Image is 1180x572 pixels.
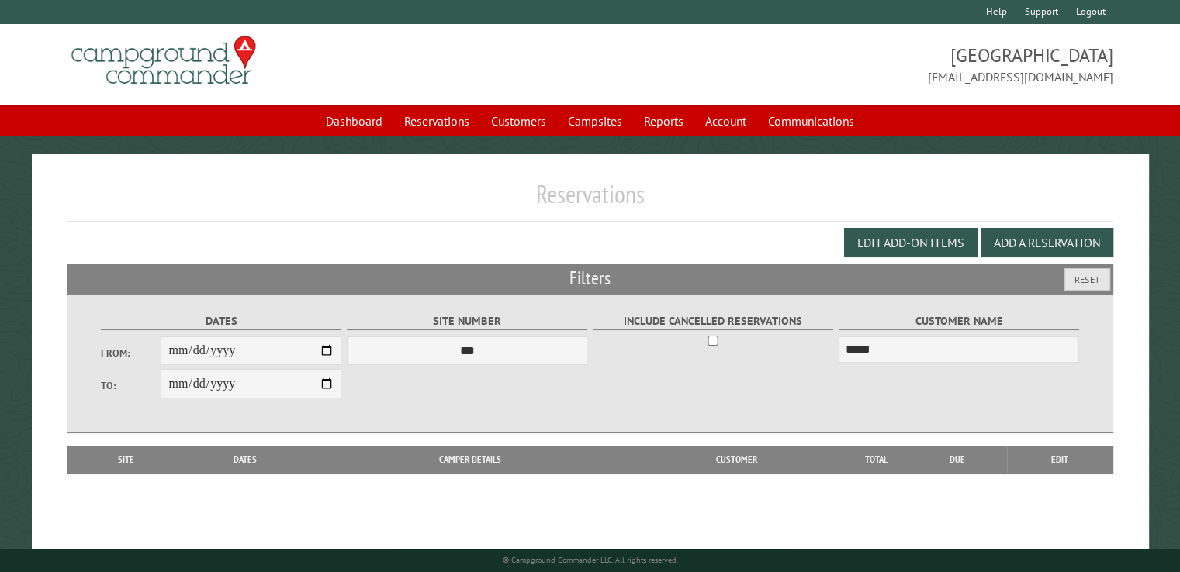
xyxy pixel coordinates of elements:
[1064,268,1110,291] button: Reset
[67,30,261,91] img: Campground Commander
[846,446,908,474] th: Total
[74,446,178,474] th: Site
[696,106,756,136] a: Account
[101,378,161,393] label: To:
[67,179,1113,222] h1: Reservations
[908,446,1007,474] th: Due
[482,106,555,136] a: Customers
[981,228,1113,257] button: Add a Reservation
[347,312,588,330] label: Site Number
[1007,446,1113,474] th: Edit
[759,106,863,136] a: Communications
[559,106,632,136] a: Campsites
[590,43,1113,86] span: [GEOGRAPHIC_DATA] [EMAIL_ADDRESS][DOMAIN_NAME]
[503,555,678,565] small: © Campground Commander LLC. All rights reserved.
[313,446,628,474] th: Camper Details
[178,446,313,474] th: Dates
[844,228,978,257] button: Edit Add-on Items
[101,312,342,330] label: Dates
[101,346,161,360] label: From:
[593,312,834,330] label: Include Cancelled Reservations
[67,264,1113,293] h2: Filters
[395,106,479,136] a: Reservations
[839,312,1080,330] label: Customer Name
[635,106,693,136] a: Reports
[628,446,846,474] th: Customer
[317,106,392,136] a: Dashboard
